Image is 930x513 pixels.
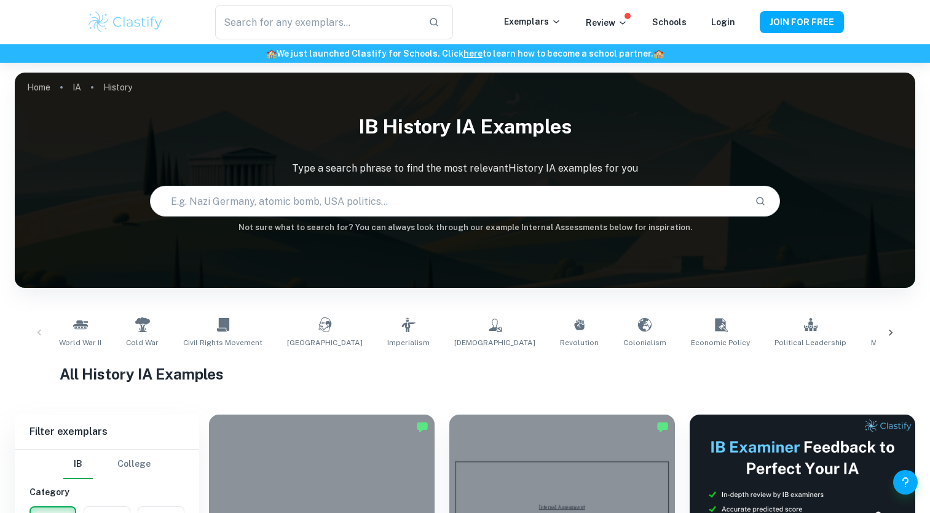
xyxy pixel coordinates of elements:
[691,337,750,348] span: Economic Policy
[15,107,915,146] h1: IB History IA examples
[266,49,277,58] span: 🏫
[126,337,159,348] span: Cold War
[504,15,561,28] p: Exemplars
[652,17,687,27] a: Schools
[15,161,915,176] p: Type a search phrase to find the most relevant History IA examples for you
[463,49,483,58] a: here
[15,221,915,234] h6: Not sure what to search for? You can always look through our example Internal Assessments below f...
[760,11,844,33] button: JOIN FOR FREE
[27,79,50,96] a: Home
[63,450,151,479] div: Filter type choice
[774,337,846,348] span: Political Leadership
[63,450,93,479] button: IB
[87,10,165,34] img: Clastify logo
[215,5,418,39] input: Search for any exemplars...
[416,421,428,433] img: Marked
[30,485,184,499] h6: Category
[73,79,81,96] a: IA
[15,415,199,449] h6: Filter exemplars
[151,184,746,218] input: E.g. Nazi Germany, atomic bomb, USA politics...
[103,81,132,94] p: History
[711,17,735,27] a: Login
[287,337,363,348] span: [GEOGRAPHIC_DATA]
[59,337,101,348] span: World War II
[623,337,666,348] span: Colonialism
[454,337,535,348] span: [DEMOGRAPHIC_DATA]
[656,421,669,433] img: Marked
[60,363,870,385] h1: All History IA Examples
[893,470,918,495] button: Help and Feedback
[586,16,628,30] p: Review
[560,337,599,348] span: Revolution
[387,337,430,348] span: Imperialism
[117,450,151,479] button: College
[653,49,664,58] span: 🏫
[750,191,771,212] button: Search
[2,47,928,60] h6: We just launched Clastify for Schools. Click to learn how to become a school partner.
[183,337,262,348] span: Civil Rights Movement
